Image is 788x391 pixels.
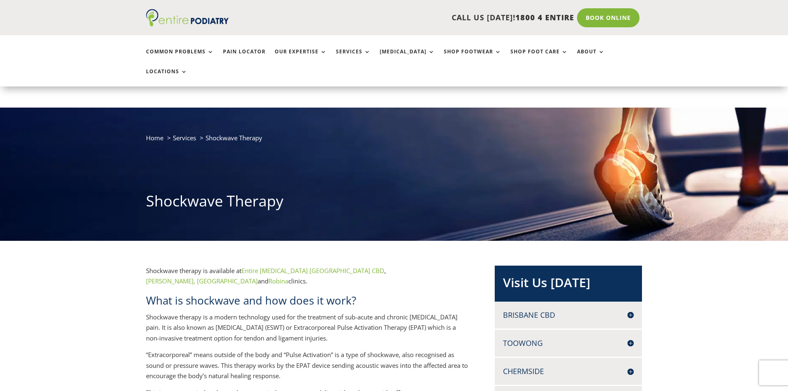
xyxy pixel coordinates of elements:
[503,310,634,320] h4: Brisbane CBD
[503,366,634,377] h4: Chermside
[146,49,214,67] a: Common Problems
[173,134,196,142] a: Services
[146,293,468,312] h2: What is shockwave and how does it work?
[503,338,634,348] h4: Toowong
[146,20,229,28] a: Entire Podiatry
[146,132,642,149] nav: breadcrumb
[223,49,266,67] a: Pain Locator
[146,266,468,293] p: Shockwave therapy is available at , and clinics.
[510,49,568,67] a: Shop Foot Care
[261,12,574,23] p: CALL US [DATE]!
[146,350,468,388] p: “Extracorporeal” means outside of the body and “Pulse Activation” is a type of shockwave, also re...
[503,274,634,295] h2: Visit Us [DATE]
[242,266,384,275] a: Entire [MEDICAL_DATA] [GEOGRAPHIC_DATA] CBD
[146,134,163,142] a: Home
[268,277,288,285] a: Robina
[444,49,501,67] a: Shop Footwear
[146,312,468,350] p: Shockwave therapy is a modern technology used for the treatment of sub-acute and chronic [MEDICAL...
[197,277,258,285] a: [GEOGRAPHIC_DATA]
[146,9,229,26] img: logo (1)
[146,69,187,86] a: Locations
[380,49,435,67] a: [MEDICAL_DATA]
[146,277,195,285] a: [PERSON_NAME],
[146,191,642,216] h1: Shockwave Therapy
[336,49,371,67] a: Services
[515,12,574,22] span: 1800 4 ENTIRE
[577,8,640,27] a: Book Online
[206,134,262,142] span: Shockwave Therapy
[275,49,327,67] a: Our Expertise
[577,49,605,67] a: About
